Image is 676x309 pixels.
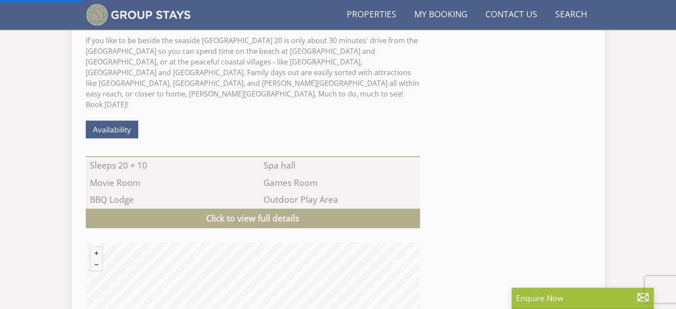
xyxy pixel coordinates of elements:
[260,191,420,208] li: Outdoor Play Area
[86,209,420,229] a: Click to view full details
[91,259,102,270] button: Zoom out
[260,174,420,191] li: Games Room
[552,5,591,25] a: Search
[86,4,191,26] img: Group Stays
[91,247,102,259] button: Zoom in
[86,157,246,174] li: Sleeps 20 + 10
[86,35,420,110] p: If you like to be beside the seaside [GEOGRAPHIC_DATA] 20 is only about 30 minutes' drive from th...
[343,5,400,25] a: Properties
[260,157,420,174] li: Spa hall
[482,5,541,25] a: Contact Us
[86,174,246,191] li: Movie Room
[86,191,246,208] li: BBQ Lodge
[516,292,649,304] p: Enquire Now
[411,5,471,25] a: My Booking
[86,120,138,138] a: Availability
